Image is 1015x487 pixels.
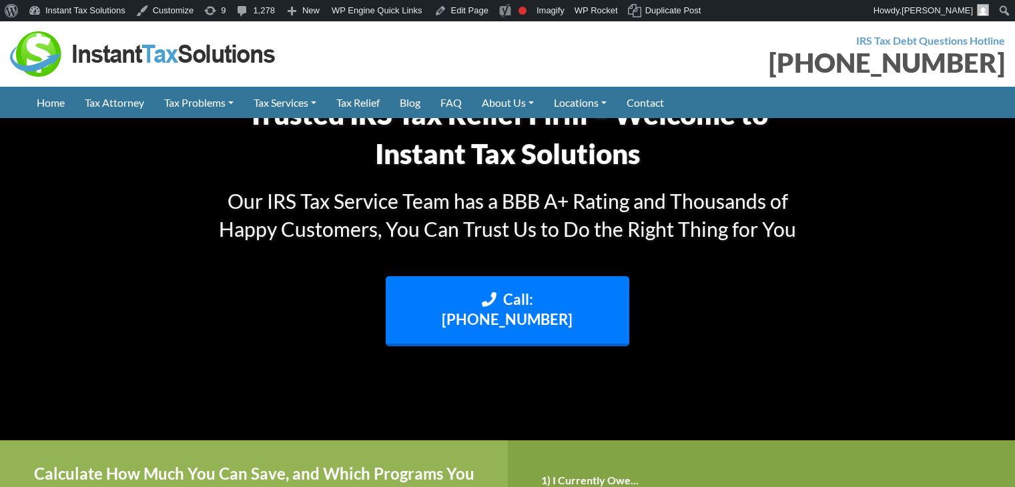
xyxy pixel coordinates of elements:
a: About Us [472,87,544,118]
a: Tax Problems [154,87,244,118]
a: Home [27,87,75,118]
div: [PHONE_NUMBER] [518,49,1006,76]
a: Instant Tax Solutions Logo [10,46,277,59]
a: Blog [390,87,430,118]
div: Focus keyphrase not set [519,7,527,15]
span: [PERSON_NAME] [902,5,973,15]
a: FAQ [430,87,472,118]
img: Instant Tax Solutions Logo [10,31,277,77]
strong: IRS Tax Debt Questions Hotline [856,34,1005,47]
a: Tax Services [244,87,326,118]
a: Contact [617,87,674,118]
a: Tax Relief [326,87,390,118]
a: Tax Attorney [75,87,154,118]
h3: Our IRS Tax Service Team has a BBB A+ Rating and Thousands of Happy Customers, You Can Trust Us t... [201,187,815,243]
a: Call: [PHONE_NUMBER] [386,276,630,347]
h1: Trusted IRS Tax Relief Firm – Welcome to Instant Tax Solutions [201,95,815,173]
a: Locations [544,87,617,118]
